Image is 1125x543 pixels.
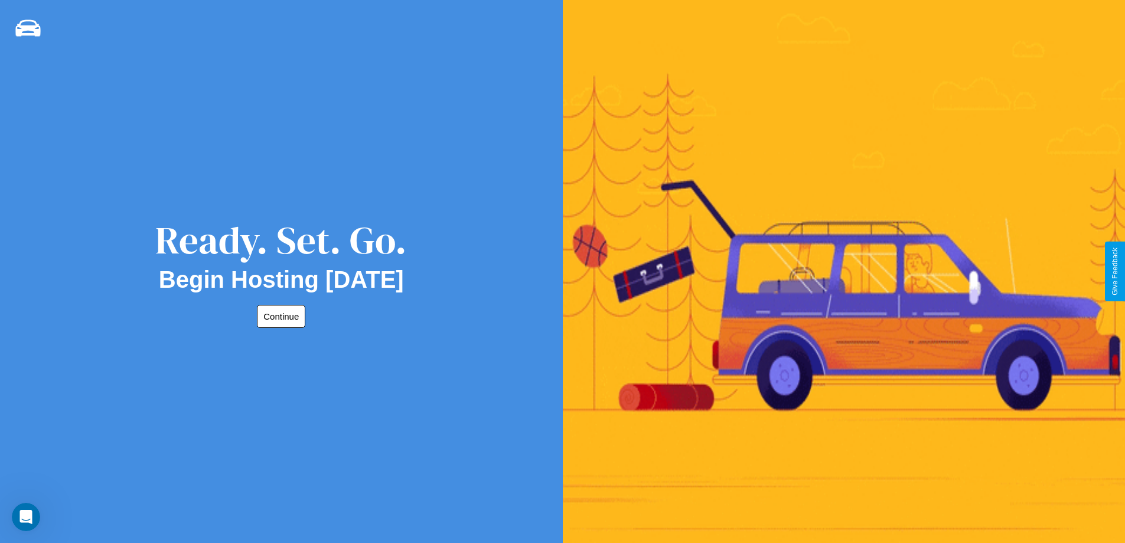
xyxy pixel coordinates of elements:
iframe: Intercom live chat [12,503,40,531]
div: Ready. Set. Go. [155,214,407,266]
button: Continue [257,305,305,328]
h2: Begin Hosting [DATE] [159,266,404,293]
div: Give Feedback [1111,248,1119,295]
